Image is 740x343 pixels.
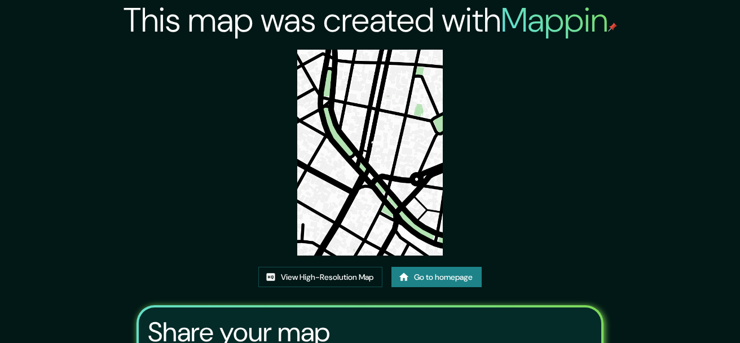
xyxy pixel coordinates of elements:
a: Go to homepage [391,267,482,288]
img: created-map [297,50,443,256]
a: View High-Resolution Map [258,267,382,288]
img: mappin-pin [608,23,617,32]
